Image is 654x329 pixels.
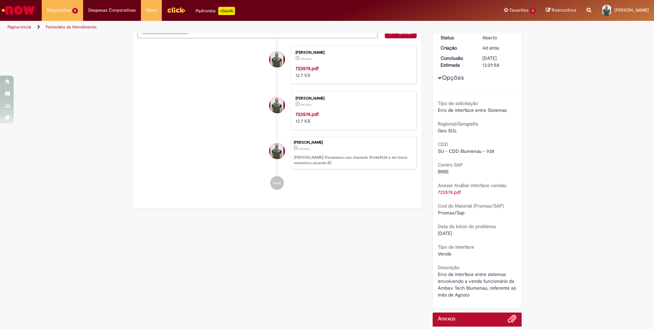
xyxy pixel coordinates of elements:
[1,3,36,17] img: ServiceNow
[552,7,576,13] span: Rascunhos
[301,57,312,61] time: 26/08/2025 16:29:10
[301,103,312,107] span: 4d atrás
[438,121,478,127] b: Regional/Geografia
[299,147,310,151] time: 26/08/2025 16:29:53
[482,44,514,51] div: 26/08/2025 16:29:53
[438,107,507,113] span: Erro de interface entre Sistemas
[438,162,463,168] b: Centro SAP
[138,38,417,197] ul: Histórico de tíquete
[269,143,285,159] div: Eneias Rodrigues De Souza
[530,8,536,14] span: 3
[294,141,413,145] div: [PERSON_NAME]
[482,34,514,41] div: Aberto
[88,7,136,14] span: Despesas Corporativas
[508,314,516,327] button: Adicionar anexos
[8,24,31,30] a: Página inicial
[269,52,285,67] div: Eneias Rodrigues De Souza
[438,128,457,134] span: Geo SUL
[482,45,499,51] time: 26/08/2025 16:29:53
[435,55,478,68] dt: Conclusão Estimada
[196,7,235,15] div: Padroniza
[296,111,409,124] div: 12.7 KB
[438,169,449,175] span: BRBE
[47,7,71,14] span: Requisições
[146,7,157,14] span: More
[296,65,409,79] div: 12.7 KB
[399,29,412,36] span: Enviar
[138,137,417,170] li: Eneias Rodrigues De Souza
[269,97,285,113] div: Eneias Rodrigues De Souza
[438,189,461,195] a: Download de 723574.pdf
[482,55,514,68] div: [DATE] 13:29:58
[301,103,312,107] time: 26/08/2025 16:27:34
[438,141,448,147] b: CDD
[482,45,499,51] span: 4d atrás
[46,24,96,30] a: Formulário de Atendimento
[435,34,478,41] dt: Status
[510,7,528,14] span: Favoritos
[438,100,478,106] b: Tipo de solicitação
[438,264,459,271] b: Descrição
[296,65,319,71] a: 723574.pdf
[438,210,465,216] span: Promax/Sap
[218,7,235,15] p: +GenAi
[614,7,649,13] span: [PERSON_NAME]
[296,111,319,117] a: 723574.pdf
[438,316,455,322] h2: Anexos
[294,155,413,166] p: [PERSON_NAME]! Recebemos seu chamado R13449534 e em breve estaremos atuando.
[438,148,494,154] span: SU - CDD Blumenau - 928
[438,230,452,236] span: [DATE]
[72,8,78,14] span: 2
[167,5,185,15] img: click_logo_yellow_360x200.png
[435,44,478,51] dt: Criação
[546,7,576,14] a: Rascunhos
[438,251,451,257] span: Venda
[438,271,518,298] span: Erro de interface entre sistemas envolvendo a venda funcionário da Ambev Tech Blumenau, referente...
[301,57,312,61] span: 4d atrás
[296,51,409,55] div: [PERSON_NAME]
[299,147,310,151] span: 4d atrás
[438,223,496,229] b: Data do Inicio do problema
[438,203,504,209] b: Cod do Material (Promax/SAP)
[438,244,474,250] b: Tipo de interface
[296,96,409,101] div: [PERSON_NAME]
[438,182,506,188] b: Anexar Análise interface vendas
[5,21,431,34] ul: Trilhas de página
